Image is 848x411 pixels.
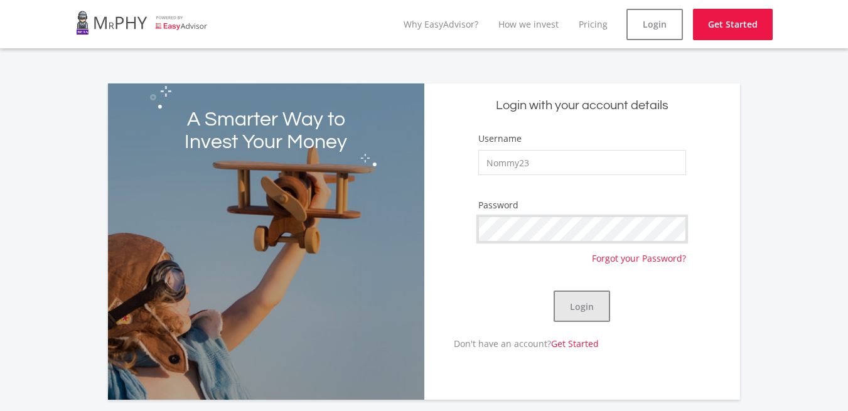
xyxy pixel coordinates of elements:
[434,97,731,114] h5: Login with your account details
[498,18,559,30] a: How we invest
[404,18,478,30] a: Why EasyAdvisor?
[424,337,599,350] p: Don't have an account?
[551,338,599,350] a: Get Started
[554,291,610,322] button: Login
[579,18,608,30] a: Pricing
[171,109,360,154] h2: A Smarter Way to Invest Your Money
[626,9,683,40] a: Login
[693,9,773,40] a: Get Started
[592,242,686,265] a: Forgot your Password?
[478,132,522,145] label: Username
[478,199,518,211] label: Password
